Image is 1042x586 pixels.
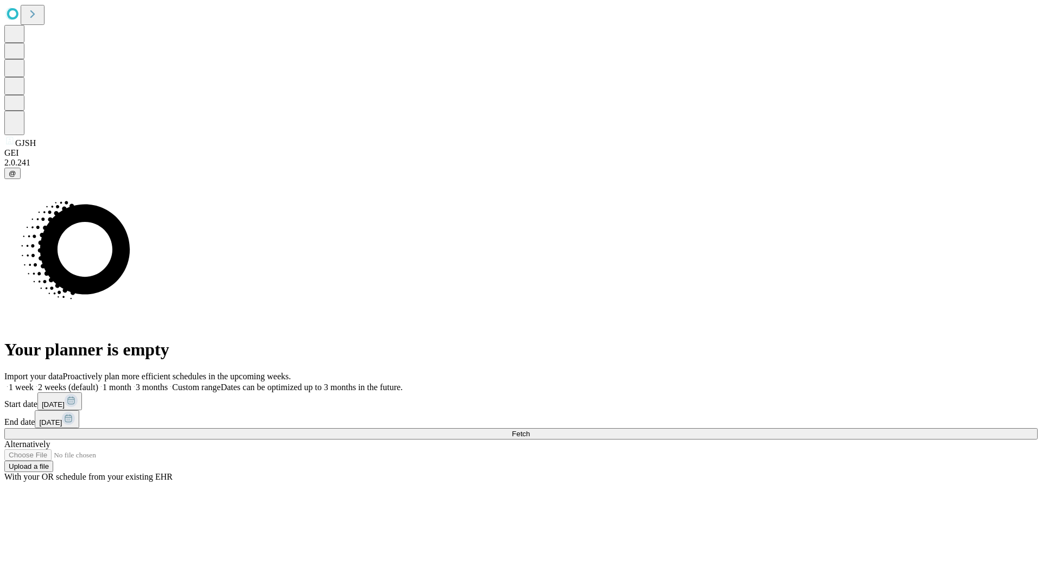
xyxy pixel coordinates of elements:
span: 3 months [136,383,168,392]
span: Alternatively [4,439,50,449]
div: GEI [4,148,1038,158]
span: [DATE] [39,418,62,426]
span: Import your data [4,372,63,381]
button: @ [4,168,21,179]
button: [DATE] [35,410,79,428]
span: With your OR schedule from your existing EHR [4,472,173,481]
span: Custom range [172,383,220,392]
span: GJSH [15,138,36,148]
span: 1 week [9,383,34,392]
span: Dates can be optimized up to 3 months in the future. [221,383,403,392]
button: [DATE] [37,392,82,410]
span: Fetch [512,430,530,438]
span: [DATE] [42,400,65,409]
span: 1 month [103,383,131,392]
div: End date [4,410,1038,428]
button: Fetch [4,428,1038,439]
button: Upload a file [4,461,53,472]
span: @ [9,169,16,177]
div: Start date [4,392,1038,410]
div: 2.0.241 [4,158,1038,168]
h1: Your planner is empty [4,340,1038,360]
span: Proactively plan more efficient schedules in the upcoming weeks. [63,372,291,381]
span: 2 weeks (default) [38,383,98,392]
